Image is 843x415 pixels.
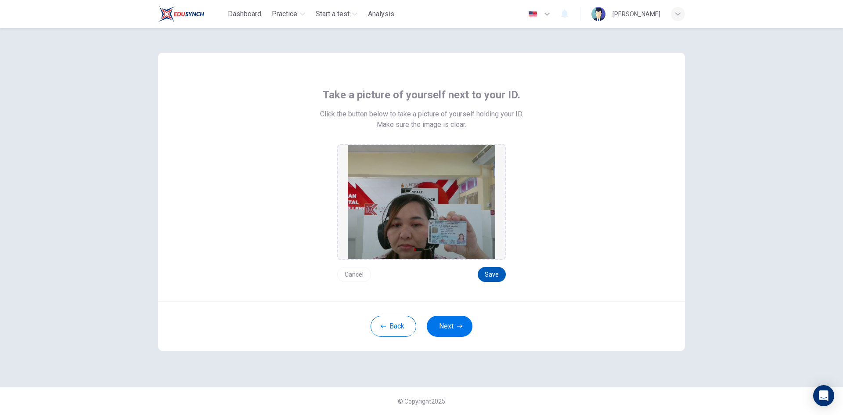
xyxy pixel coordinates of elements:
div: [PERSON_NAME] [612,9,660,19]
span: © Copyright 2025 [398,398,445,405]
span: Click the button below to take a picture of yourself holding your ID. [320,109,523,119]
img: preview screemshot [348,145,495,259]
span: Dashboard [228,9,261,19]
a: Train Test logo [158,5,224,23]
div: Open Intercom Messenger [813,385,834,406]
button: Save [478,267,506,282]
button: Dashboard [224,6,265,22]
button: Cancel [337,267,371,282]
img: Profile picture [591,7,605,21]
button: Next [427,316,472,337]
button: Practice [268,6,309,22]
button: Back [371,316,416,337]
img: en [527,11,538,18]
button: Start a test [312,6,361,22]
button: Analysis [364,6,398,22]
span: Analysis [368,9,394,19]
img: Train Test logo [158,5,204,23]
span: Take a picture of yourself next to your ID. [323,88,520,102]
span: Practice [272,9,297,19]
span: Start a test [316,9,349,19]
span: Make sure the image is clear. [377,119,466,130]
